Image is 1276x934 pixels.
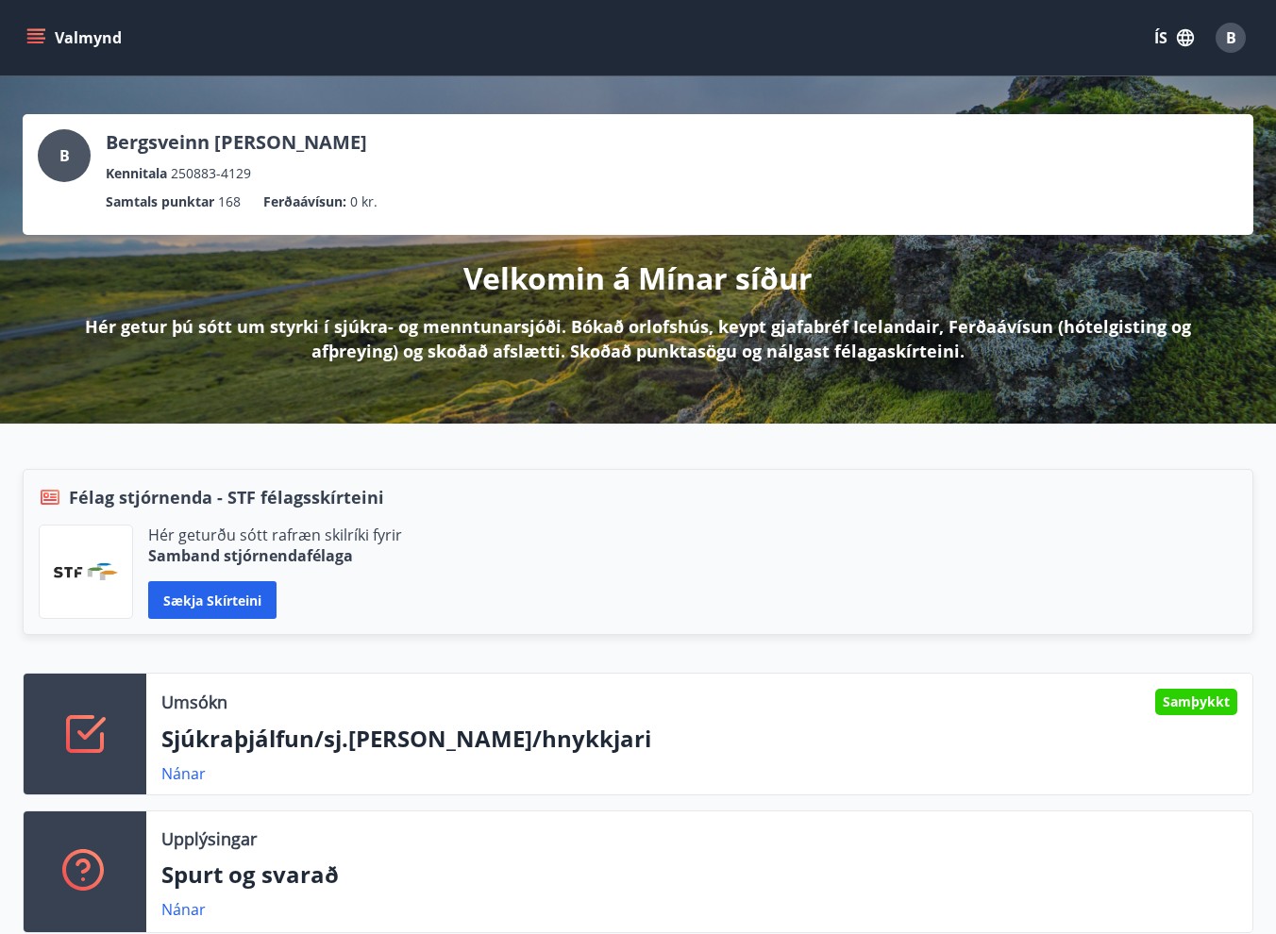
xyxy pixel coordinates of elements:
[106,163,167,184] p: Kennitala
[1144,21,1204,55] button: ÍS
[23,21,129,55] button: menu
[171,163,251,184] span: 250883-4129
[69,485,384,509] span: Félag stjórnenda - STF félagsskírteini
[148,525,402,545] p: Hér geturðu sótt rafræn skilríki fyrir
[59,145,70,166] span: B
[1208,15,1253,60] button: B
[106,192,214,212] p: Samtals punktar
[161,859,1237,891] p: Spurt og svarað
[263,192,346,212] p: Ferðaávísun :
[161,826,257,851] p: Upplýsingar
[106,129,367,156] p: Bergsveinn [PERSON_NAME]
[161,899,206,920] a: Nánar
[463,258,813,299] p: Velkomin á Mínar síður
[161,763,206,784] a: Nánar
[218,192,241,212] span: 168
[53,314,1223,363] p: Hér getur þú sótt um styrki í sjúkra- og menntunarsjóði. Bókað orlofshús, keypt gjafabréf Iceland...
[161,690,227,714] p: Umsókn
[1155,689,1237,715] div: Samþykkt
[350,192,378,212] span: 0 kr.
[148,581,277,619] button: Sækja skírteini
[54,563,118,580] img: vjCaq2fThgY3EUYqSgpjEiBg6WP39ov69hlhuPVN.png
[148,545,402,566] p: Samband stjórnendafélaga
[161,723,1237,755] p: Sjúkraþjálfun/sj.[PERSON_NAME]/hnykkjari
[1226,27,1236,48] span: B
